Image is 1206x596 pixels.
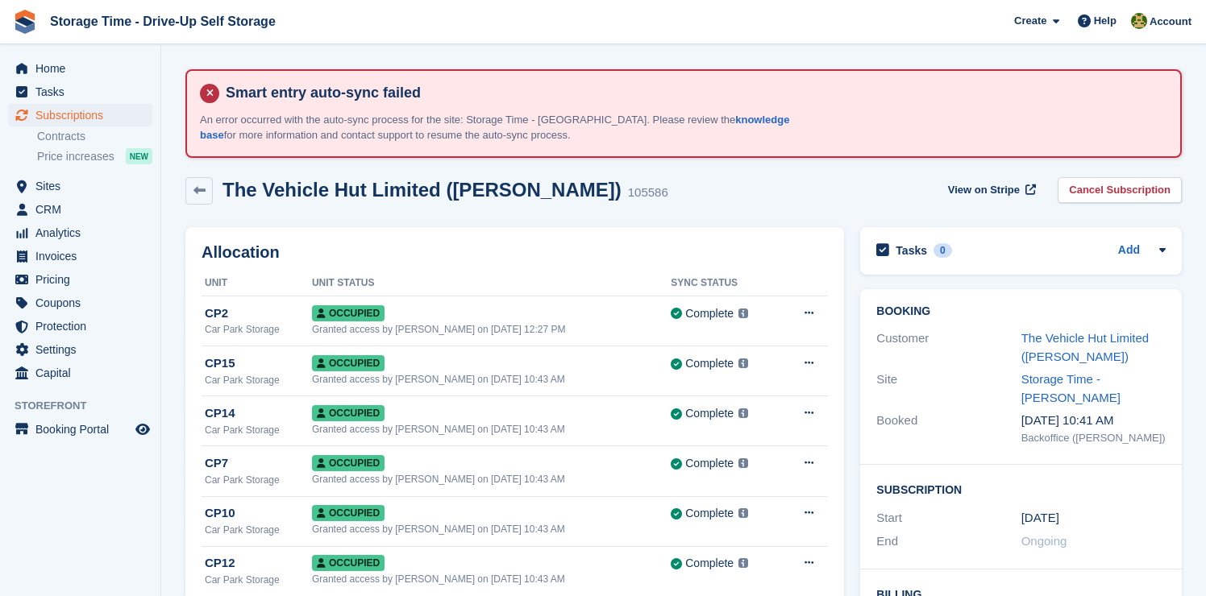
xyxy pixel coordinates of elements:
div: Granted access by [PERSON_NAME] on [DATE] 10:43 AM [312,422,671,437]
a: menu [8,338,152,361]
span: Booking Portal [35,418,132,441]
a: menu [8,221,152,244]
a: menu [8,57,152,80]
h2: Tasks [896,243,927,258]
div: CP14 [205,404,312,423]
img: icon-info-grey-7440780725fd019a000dd9b08b2336e03edf1995a4989e88bcd33f0948082b44.svg [738,358,748,368]
h2: Subscription [876,481,1166,497]
div: [DATE] 10:41 AM [1021,412,1166,430]
a: menu [8,81,152,103]
span: Subscriptions [35,104,132,126]
div: Granted access by [PERSON_NAME] on [DATE] 12:27 PM [312,322,671,337]
div: Car Park Storage [205,573,312,587]
div: Car Park Storage [205,523,312,537]
th: Unit [202,271,312,296]
span: Analytics [35,221,132,244]
img: icon-info-grey-7440780725fd019a000dd9b08b2336e03edf1995a4989e88bcd33f0948082b44.svg [738,508,748,518]
span: Home [35,57,132,80]
div: Complete [685,505,734,522]
div: Complete [685,405,734,422]
span: Create [1014,13,1046,29]
div: Car Park Storage [205,423,312,437]
a: Price increases NEW [37,147,152,165]
span: Storefront [15,398,160,414]
span: Pricing [35,268,132,291]
div: NEW [126,148,152,164]
div: Complete [685,355,734,372]
div: CP7 [205,454,312,473]
div: Booked [876,412,1021,445]
div: Complete [685,455,734,472]
div: Complete [685,555,734,572]
span: Tasks [35,81,132,103]
a: menu [8,418,152,441]
span: Protection [35,315,132,337]
a: The Vehicle Hut Limited ([PERSON_NAME]) [1021,331,1149,363]
img: icon-info-grey-7440780725fd019a000dd9b08b2336e03edf1995a4989e88bcd33f0948082b44.svg [738,458,748,468]
div: Car Park Storage [205,373,312,387]
div: Start [876,509,1021,528]
a: menu [8,362,152,384]
span: Help [1094,13,1117,29]
a: menu [8,198,152,221]
h2: Allocation [202,243,828,262]
a: Storage Time - [PERSON_NAME] [1021,372,1121,404]
div: End [876,532,1021,551]
th: Sync Status [671,271,780,296]
div: CP12 [205,554,312,573]
div: Site [876,370,1021,407]
span: Ongoing [1021,534,1067,548]
div: Granted access by [PERSON_NAME] on [DATE] 10:43 AM [312,572,671,586]
span: Occupied [312,505,385,521]
span: Sites [35,175,132,197]
a: menu [8,292,152,314]
a: Cancel Subscription [1058,177,1182,204]
span: Occupied [312,305,385,321]
a: menu [8,315,152,337]
a: Add [1118,242,1140,260]
a: menu [8,104,152,126]
span: View on Stripe [948,182,1020,198]
div: Backoffice ([PERSON_NAME]) [1021,430,1166,446]
span: CRM [35,198,132,221]
span: Price increases [37,149,114,164]
img: Zain Sarwar [1131,13,1147,29]
div: Complete [685,305,734,322]
span: Account [1150,14,1191,30]
span: Occupied [312,355,385,371]
h2: Booking [876,305,1166,318]
span: Occupied [312,555,385,571]
a: menu [8,268,152,291]
a: Contracts [37,129,152,144]
img: icon-info-grey-7440780725fd019a000dd9b08b2336e03edf1995a4989e88bcd33f0948082b44.svg [738,308,748,318]
div: CP15 [205,354,312,373]
div: Customer [876,329,1021,366]
a: View on Stripe [942,177,1039,204]
span: Capital [35,362,132,384]
img: icon-info-grey-7440780725fd019a000dd9b08b2336e03edf1995a4989e88bcd33f0948082b44.svg [738,408,748,418]
div: Car Park Storage [205,322,312,337]
img: stora-icon-8386f47178a22dfd0bd8f6a31ec36ba5ce8667c1dd55bd0f319d3a0aa187defe.svg [13,10,37,34]
div: 105586 [628,184,668,202]
div: CP10 [205,504,312,523]
span: Occupied [312,455,385,471]
div: 0 [934,243,952,258]
img: icon-info-grey-7440780725fd019a000dd9b08b2336e03edf1995a4989e88bcd33f0948082b44.svg [738,558,748,568]
span: Coupons [35,292,132,314]
a: menu [8,245,152,267]
time: 2025-09-02 00:00:00 UTC [1021,509,1059,528]
div: Granted access by [PERSON_NAME] on [DATE] 10:43 AM [312,472,671,486]
h2: The Vehicle Hut Limited ([PERSON_NAME]) [222,179,622,201]
div: Granted access by [PERSON_NAME] on [DATE] 10:43 AM [312,372,671,387]
span: Occupied [312,405,385,421]
a: Storage Time - Drive-Up Self Storage [44,8,282,35]
a: menu [8,175,152,197]
th: Unit Status [312,271,671,296]
div: Car Park Storage [205,473,312,487]
div: CP2 [205,304,312,323]
p: An error occurred with the auto-sync process for the site: Storage Time - [GEOGRAPHIC_DATA]. Plea... [200,112,805,143]
a: Preview store [133,420,152,439]
div: Granted access by [PERSON_NAME] on [DATE] 10:43 AM [312,522,671,536]
h4: Smart entry auto-sync failed [219,84,1167,102]
span: Invoices [35,245,132,267]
